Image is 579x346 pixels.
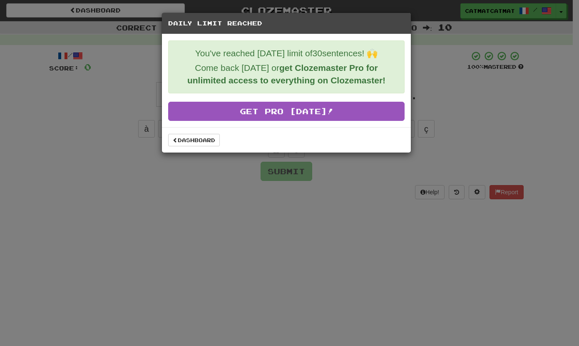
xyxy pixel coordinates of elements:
p: You've reached [DATE] limit of 30 sentences! 🙌 [175,47,398,60]
h5: Daily Limit Reached [168,19,405,28]
strong: get Clozemaster Pro for unlimited access to everything on Clozemaster! [187,63,385,85]
a: Dashboard [168,134,220,146]
p: Come back [DATE] or [175,62,398,87]
a: Get Pro [DATE]! [168,102,405,121]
